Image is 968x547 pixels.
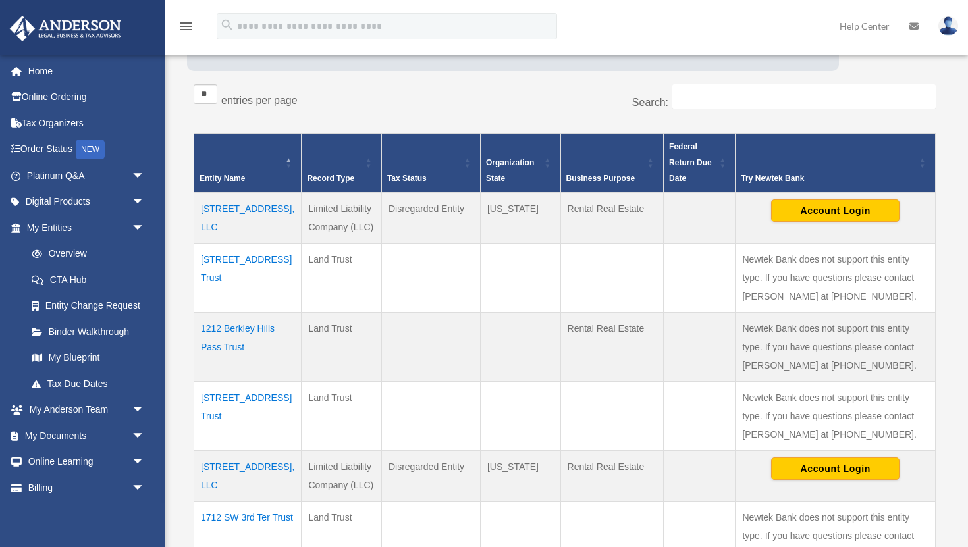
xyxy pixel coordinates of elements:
td: Land Trust [302,381,382,450]
a: CTA Hub [18,267,158,293]
th: Tax Status: Activate to sort [381,133,480,192]
span: arrow_drop_down [132,423,158,450]
a: Billingarrow_drop_down [9,475,165,501]
span: Record Type [307,174,354,183]
i: search [220,18,234,32]
th: Entity Name: Activate to invert sorting [194,133,302,192]
th: Organization State: Activate to sort [480,133,560,192]
td: [STREET_ADDRESS] Trust [194,243,302,312]
td: Land Trust [302,243,382,312]
a: Entity Change Request [18,293,158,319]
td: Disregarded Entity [381,450,480,501]
th: Try Newtek Bank : Activate to sort [736,133,936,192]
td: [STREET_ADDRESS], LLC [194,192,302,244]
td: Newtek Bank does not support this entity type. If you have questions please contact [PERSON_NAME]... [736,312,936,381]
td: Newtek Bank does not support this entity type. If you have questions please contact [PERSON_NAME]... [736,381,936,450]
a: Tax Due Dates [18,371,158,397]
a: Account Login [771,205,900,215]
span: Federal Return Due Date [669,142,712,183]
i: menu [178,18,194,34]
td: [STREET_ADDRESS], LLC [194,450,302,501]
th: Record Type: Activate to sort [302,133,382,192]
th: Federal Return Due Date: Activate to sort [664,133,736,192]
img: User Pic [938,16,958,36]
a: Digital Productsarrow_drop_down [9,189,165,215]
a: menu [178,23,194,34]
a: Binder Walkthrough [18,319,158,345]
span: Organization State [486,158,534,183]
span: arrow_drop_down [132,189,158,216]
button: Account Login [771,457,900,480]
a: Home [9,58,165,84]
div: NEW [76,140,105,159]
span: arrow_drop_down [132,475,158,502]
td: Rental Real Estate [560,312,664,381]
a: Online Ordering [9,84,165,111]
a: Account Login [771,463,900,473]
a: Events Calendar [9,501,165,527]
span: arrow_drop_down [132,449,158,476]
td: Newtek Bank does not support this entity type. If you have questions please contact [PERSON_NAME]... [736,243,936,312]
span: Business Purpose [566,174,635,183]
td: Land Trust [302,312,382,381]
td: Limited Liability Company (LLC) [302,192,382,244]
a: Tax Organizers [9,110,165,136]
a: My Documentsarrow_drop_down [9,423,165,449]
th: Business Purpose: Activate to sort [560,133,664,192]
td: [US_STATE] [480,192,560,244]
td: Rental Real Estate [560,192,664,244]
div: Try Newtek Bank [741,170,915,186]
td: Disregarded Entity [381,192,480,244]
td: [STREET_ADDRESS] Trust [194,381,302,450]
img: Anderson Advisors Platinum Portal [6,16,125,41]
button: Account Login [771,199,900,222]
a: Overview [18,241,151,267]
span: arrow_drop_down [132,215,158,242]
a: Platinum Q&Aarrow_drop_down [9,163,165,189]
td: Limited Liability Company (LLC) [302,450,382,501]
span: Tax Status [387,174,427,183]
td: [US_STATE] [480,450,560,501]
td: 1212 Berkley Hills Pass Trust [194,312,302,381]
span: Entity Name [200,174,245,183]
a: My Anderson Teamarrow_drop_down [9,397,165,423]
a: Order StatusNEW [9,136,165,163]
label: Search: [632,97,668,108]
a: My Blueprint [18,345,158,371]
td: Rental Real Estate [560,450,664,501]
label: entries per page [221,95,298,106]
span: arrow_drop_down [132,397,158,424]
span: arrow_drop_down [132,163,158,190]
a: Online Learningarrow_drop_down [9,449,165,475]
a: My Entitiesarrow_drop_down [9,215,158,241]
